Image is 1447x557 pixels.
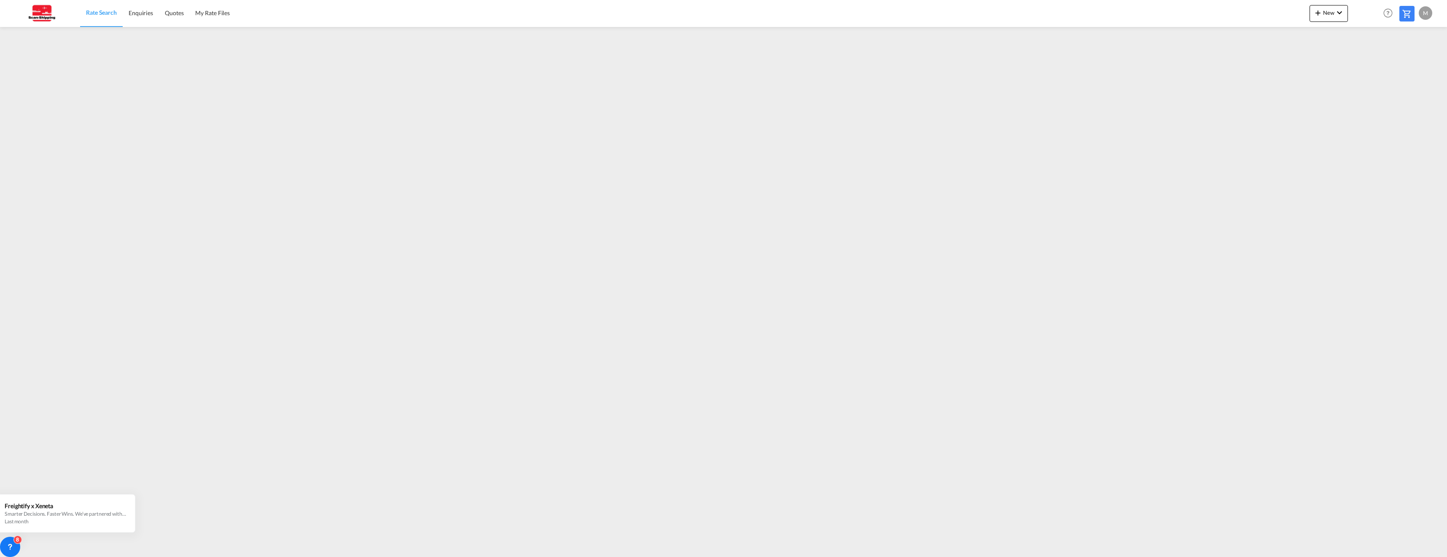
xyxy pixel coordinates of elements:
div: M [1419,6,1432,20]
span: Quotes [165,9,183,16]
md-icon: icon-plus 400-fg [1313,8,1323,18]
span: Enquiries [129,9,153,16]
span: New [1313,9,1345,16]
img: 123b615026f311ee80dabbd30bc9e10f.jpg [13,4,70,23]
span: My Rate Files [195,9,230,16]
span: Help [1381,6,1395,20]
span: Rate Search [86,9,117,16]
md-icon: icon-chevron-down [1334,8,1345,18]
div: Help [1381,6,1399,21]
button: icon-plus 400-fgNewicon-chevron-down [1310,5,1348,22]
